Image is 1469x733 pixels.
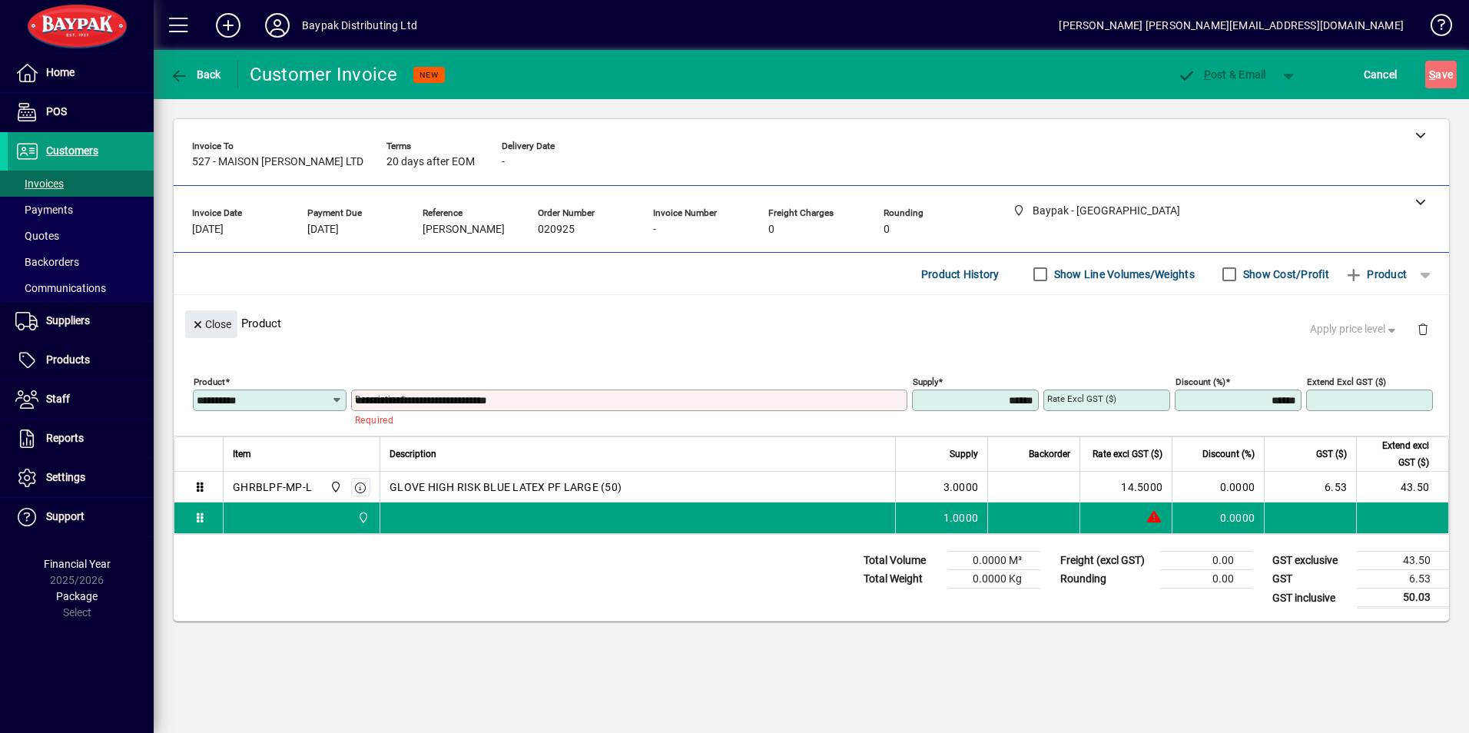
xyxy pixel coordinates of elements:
[538,224,575,236] span: 020925
[355,411,895,427] mat-error: Required
[204,12,253,39] button: Add
[1357,570,1449,589] td: 6.53
[1360,61,1401,88] button: Cancel
[1265,552,1357,570] td: GST exclusive
[166,61,225,88] button: Back
[8,459,154,497] a: Settings
[253,12,302,39] button: Profile
[915,260,1006,288] button: Product History
[1172,472,1264,502] td: 0.0000
[423,224,505,236] span: [PERSON_NAME]
[386,156,475,168] span: 20 days after EOM
[46,393,70,405] span: Staff
[943,479,979,495] span: 3.0000
[46,432,84,444] span: Reports
[250,62,398,87] div: Customer Invoice
[326,479,343,496] span: Baypak - Onekawa
[1240,267,1329,282] label: Show Cost/Profit
[1429,62,1453,87] span: ave
[46,66,75,78] span: Home
[302,13,417,38] div: Baypak Distributing Ltd
[1160,570,1252,589] td: 0.00
[1176,376,1225,387] mat-label: Discount (%)
[15,282,106,294] span: Communications
[1404,322,1441,336] app-page-header-button: Delete
[1364,62,1398,87] span: Cancel
[8,197,154,223] a: Payments
[1265,589,1357,608] td: GST inclusive
[56,590,98,602] span: Package
[46,510,85,522] span: Support
[950,446,978,463] span: Supply
[8,498,154,536] a: Support
[181,317,241,330] app-page-header-button: Close
[8,223,154,249] a: Quotes
[46,144,98,157] span: Customers
[1204,68,1211,81] span: P
[1357,589,1449,608] td: 50.03
[1429,68,1435,81] span: S
[46,105,67,118] span: POS
[192,156,363,168] span: 527 - MAISON [PERSON_NAME] LTD
[307,224,339,236] span: [DATE]
[856,570,948,589] td: Total Weight
[884,224,890,236] span: 0
[191,312,231,337] span: Close
[1089,479,1162,495] div: 14.5000
[174,295,1449,351] div: Product
[1265,570,1357,589] td: GST
[46,353,90,366] span: Products
[194,376,225,387] mat-label: Product
[1356,472,1448,502] td: 43.50
[943,510,979,526] span: 1.0000
[913,376,938,387] mat-label: Supply
[1053,570,1160,589] td: Rounding
[1264,472,1356,502] td: 6.53
[1425,61,1457,88] button: Save
[355,393,400,404] mat-label: Description
[233,479,312,495] div: GHRBLPF-MP-L
[948,570,1040,589] td: 0.0000 Kg
[353,509,371,526] span: Baypak - Onekawa
[170,68,221,81] span: Back
[768,224,774,236] span: 0
[1047,393,1116,404] mat-label: Rate excl GST ($)
[8,302,154,340] a: Suppliers
[8,380,154,419] a: Staff
[1307,376,1386,387] mat-label: Extend excl GST ($)
[1316,446,1347,463] span: GST ($)
[1059,13,1404,38] div: [PERSON_NAME] [PERSON_NAME][EMAIL_ADDRESS][DOMAIN_NAME]
[8,93,154,131] a: POS
[1177,68,1266,81] span: ost & Email
[15,230,59,242] span: Quotes
[8,341,154,380] a: Products
[1419,3,1450,53] a: Knowledge Base
[15,204,73,216] span: Payments
[419,70,439,80] span: NEW
[15,177,64,190] span: Invoices
[921,262,1000,287] span: Product History
[46,314,90,327] span: Suppliers
[1053,552,1160,570] td: Freight (excl GST)
[502,156,505,168] span: -
[8,275,154,301] a: Communications
[44,558,111,570] span: Financial Year
[46,471,85,483] span: Settings
[8,420,154,458] a: Reports
[390,446,436,463] span: Description
[8,54,154,92] a: Home
[1172,502,1264,533] td: 0.0000
[8,249,154,275] a: Backorders
[154,61,238,88] app-page-header-button: Back
[1310,321,1399,337] span: Apply price level
[948,552,1040,570] td: 0.0000 M³
[1029,446,1070,463] span: Backorder
[1404,310,1441,347] button: Delete
[1202,446,1255,463] span: Discount (%)
[1093,446,1162,463] span: Rate excl GST ($)
[1366,437,1429,471] span: Extend excl GST ($)
[8,171,154,197] a: Invoices
[1051,267,1195,282] label: Show Line Volumes/Weights
[15,256,79,268] span: Backorders
[185,310,237,338] button: Close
